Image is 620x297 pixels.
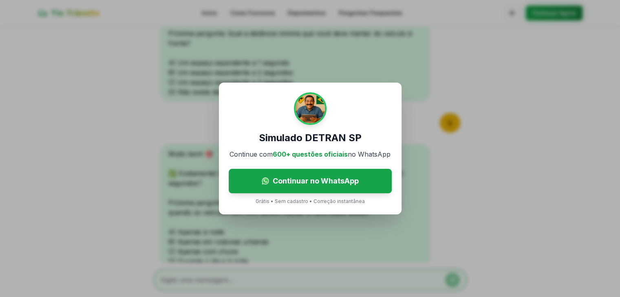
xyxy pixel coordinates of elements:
[256,198,365,205] p: Grátis • Sem cadastro • Correção instantânea
[273,150,348,158] span: 600+ questões oficiais
[259,131,362,144] h3: Simulado DETRAN SP
[294,92,327,125] img: Tio Trânsito
[229,149,391,159] p: Continue com no WhatsApp
[229,169,392,193] a: Continuar no WhatsApp
[273,175,359,187] span: Continuar no WhatsApp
